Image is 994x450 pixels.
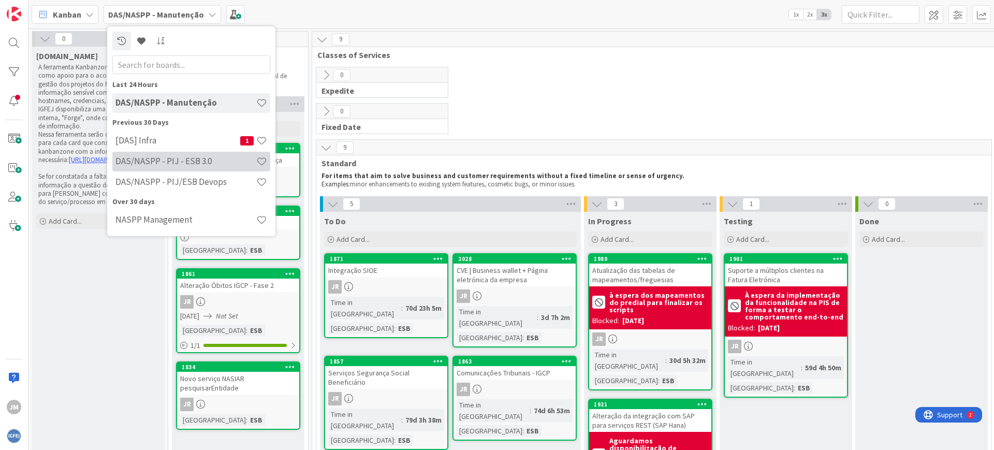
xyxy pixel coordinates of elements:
[177,372,299,395] div: Novo serviço NASIAR pesquisarEntidade
[458,358,576,365] div: 1863
[725,254,847,264] div: 1901
[728,356,801,379] div: Time in [GEOGRAPHIC_DATA]
[325,366,447,389] div: Serviços Segurança Social Beneficiário
[180,414,246,426] div: [GEOGRAPHIC_DATA]
[592,375,658,386] div: [GEOGRAPHIC_DATA]
[182,270,299,278] div: 1861
[177,362,299,395] div: 1834Novo serviço NASIAR pesquisarEntidade
[115,214,256,225] h4: NASPP Management
[758,323,780,333] div: [DATE]
[321,180,982,188] p: minor enhancements to existing system features, cosmetic bugs, or minor issues.
[177,362,299,372] div: 1834
[49,216,82,226] span: Add Card...
[457,399,530,422] div: Time in [GEOGRAPHIC_DATA]
[38,130,158,164] p: Nessa ferramenta serão criados os registos para cada card que consta no kanbanzone com a informaç...
[112,55,270,74] input: Search for boards...
[454,383,576,396] div: JR
[403,414,444,426] div: 79d 3h 38m
[589,254,711,286] div: 1980Atualização das tabelas de mapeamentos/freguesias
[177,269,299,292] div: 1861Alteração Óbitos IGCP - Fase 2
[530,405,531,416] span: :
[592,349,665,372] div: Time in [GEOGRAPHIC_DATA]
[53,8,81,21] span: Kanban
[457,425,522,437] div: [GEOGRAPHIC_DATA]
[246,325,247,336] span: :
[394,323,396,334] span: :
[247,244,265,256] div: ESB
[247,414,265,426] div: ESB
[321,180,350,188] span: Examples:
[795,382,813,394] div: ESB
[325,264,447,277] div: Integração SIOE
[330,255,447,263] div: 1871
[601,235,634,244] span: Add Card...
[180,295,194,309] div: JR
[337,235,370,244] span: Add Card...
[69,155,131,164] a: [URL][DOMAIN_NAME]
[801,362,802,373] span: :
[745,292,844,321] b: À espera da implementação da funcionalidade na PIS de forma a testar o comportamento end-to-end
[325,392,447,405] div: JR
[594,401,711,408] div: 1921
[328,409,401,431] div: Time in [GEOGRAPHIC_DATA]
[332,33,349,46] span: 9
[537,312,538,323] span: :
[454,254,576,286] div: 2028CVE | Business wallet + Página eletrónica da empresa
[457,383,470,396] div: JR
[803,9,817,20] span: 2x
[38,63,158,130] p: A ferramenta Kanbanzone será usada como apoio para o acompanhamento e gestão dos projetos do NASP...
[177,295,299,309] div: JR
[328,297,401,320] div: Time in [GEOGRAPHIC_DATA]
[328,280,342,294] div: JR
[36,51,98,61] span: READ.ME
[177,269,299,279] div: 1861
[817,9,831,20] span: 3x
[454,357,576,366] div: 1863
[609,292,708,313] b: à espera dos mapeamentos do predial para finalizar os scripts
[588,216,632,226] span: In Progress
[592,315,619,326] div: Blocked:
[333,69,350,81] span: 0
[115,97,256,108] h4: DAS/NASPP - Manutenção
[343,198,360,210] span: 5
[115,156,256,166] h4: DAS/NASPP - PIJ - ESB 3.0
[522,332,524,343] span: :
[177,339,299,352] div: 1/1
[38,172,158,206] p: Se for constatada a falta de alguma informação a questão deve ser remetida para [PERSON_NAME] com...
[321,171,684,180] strong: For items that aim to solve business and customer requirements without a fixed timeline or sense ...
[180,398,194,411] div: JR
[55,33,72,45] span: 0
[789,9,803,20] span: 1x
[112,117,270,128] div: Previous 30 Days
[458,255,576,263] div: 2028
[333,105,350,118] span: 0
[594,255,711,263] div: 1980
[325,254,447,277] div: 1871Integração SIOE
[725,254,847,286] div: 1901Suporte a múltiplos clientes na Fatura Eletrónica
[401,302,403,314] span: :
[324,216,346,226] span: To Do
[457,332,522,343] div: [GEOGRAPHIC_DATA]
[177,398,299,411] div: JR
[325,254,447,264] div: 1871
[728,382,794,394] div: [GEOGRAPHIC_DATA]
[401,414,403,426] span: :
[180,311,199,322] span: [DATE]
[728,340,741,353] div: JR
[112,196,270,207] div: Over 30 days
[589,400,711,409] div: 1921
[522,425,524,437] span: :
[115,177,256,187] h4: DAS/NASPP - PIJ/ESB Devops
[524,425,542,437] div: ESB
[457,289,470,303] div: JR
[112,79,270,90] div: Last 24 Hours
[454,357,576,380] div: 1863Comunicações Tribunais - IGCP
[325,357,447,389] div: 1857Serviços Segurança Social Beneficiário
[531,405,573,416] div: 74d 6h 53m
[240,136,254,146] span: 1
[859,216,879,226] span: Done
[177,279,299,292] div: Alteração Óbitos IGCP - Fase 2
[454,289,576,303] div: JR
[724,216,753,226] span: Testing
[246,414,247,426] span: :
